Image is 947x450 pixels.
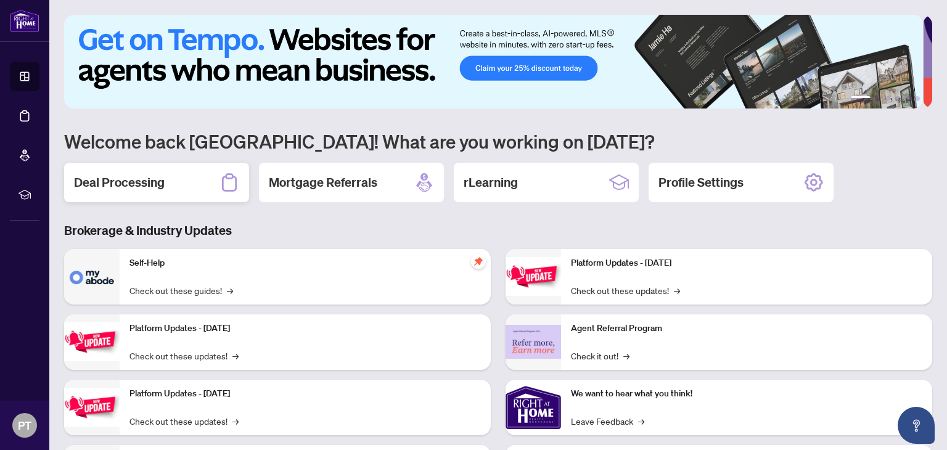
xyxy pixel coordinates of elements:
[129,387,481,401] p: Platform Updates - [DATE]
[129,256,481,270] p: Self-Help
[638,414,644,428] span: →
[895,96,900,101] button: 4
[129,349,239,362] a: Check out these updates!→
[64,222,932,239] h3: Brokerage & Industry Updates
[571,414,644,428] a: Leave Feedback→
[571,256,922,270] p: Platform Updates - [DATE]
[227,284,233,297] span: →
[232,414,239,428] span: →
[64,15,923,108] img: Slide 0
[851,96,871,101] button: 1
[129,322,481,335] p: Platform Updates - [DATE]
[464,174,518,191] h2: rLearning
[571,387,922,401] p: We want to hear what you think!
[571,284,680,297] a: Check out these updates!→
[905,96,910,101] button: 5
[232,349,239,362] span: →
[10,9,39,32] img: logo
[64,249,120,305] img: Self-Help
[898,407,935,444] button: Open asap
[623,349,629,362] span: →
[506,325,561,359] img: Agent Referral Program
[915,96,920,101] button: 6
[571,322,922,335] p: Agent Referral Program
[129,414,239,428] a: Check out these updates!→
[74,174,165,191] h2: Deal Processing
[269,174,377,191] h2: Mortgage Referrals
[506,380,561,435] img: We want to hear what you think!
[129,284,233,297] a: Check out these guides!→
[18,417,31,434] span: PT
[885,96,890,101] button: 3
[875,96,880,101] button: 2
[64,388,120,427] img: Platform Updates - July 21, 2025
[471,254,486,269] span: pushpin
[571,349,629,362] a: Check it out!→
[674,284,680,297] span: →
[658,174,744,191] h2: Profile Settings
[64,129,932,153] h1: Welcome back [GEOGRAPHIC_DATA]! What are you working on [DATE]?
[506,257,561,296] img: Platform Updates - June 23, 2025
[64,322,120,361] img: Platform Updates - September 16, 2025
